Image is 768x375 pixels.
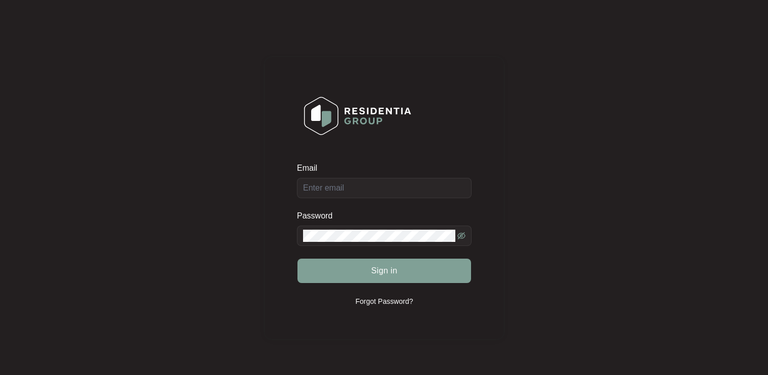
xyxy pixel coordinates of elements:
[355,296,413,306] p: Forgot Password?
[297,90,418,142] img: Login Logo
[303,230,455,242] input: Password
[297,163,324,173] label: Email
[371,265,397,277] span: Sign in
[297,178,472,198] input: Email
[297,211,340,221] label: Password
[297,259,471,283] button: Sign in
[457,232,465,240] span: eye-invisible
